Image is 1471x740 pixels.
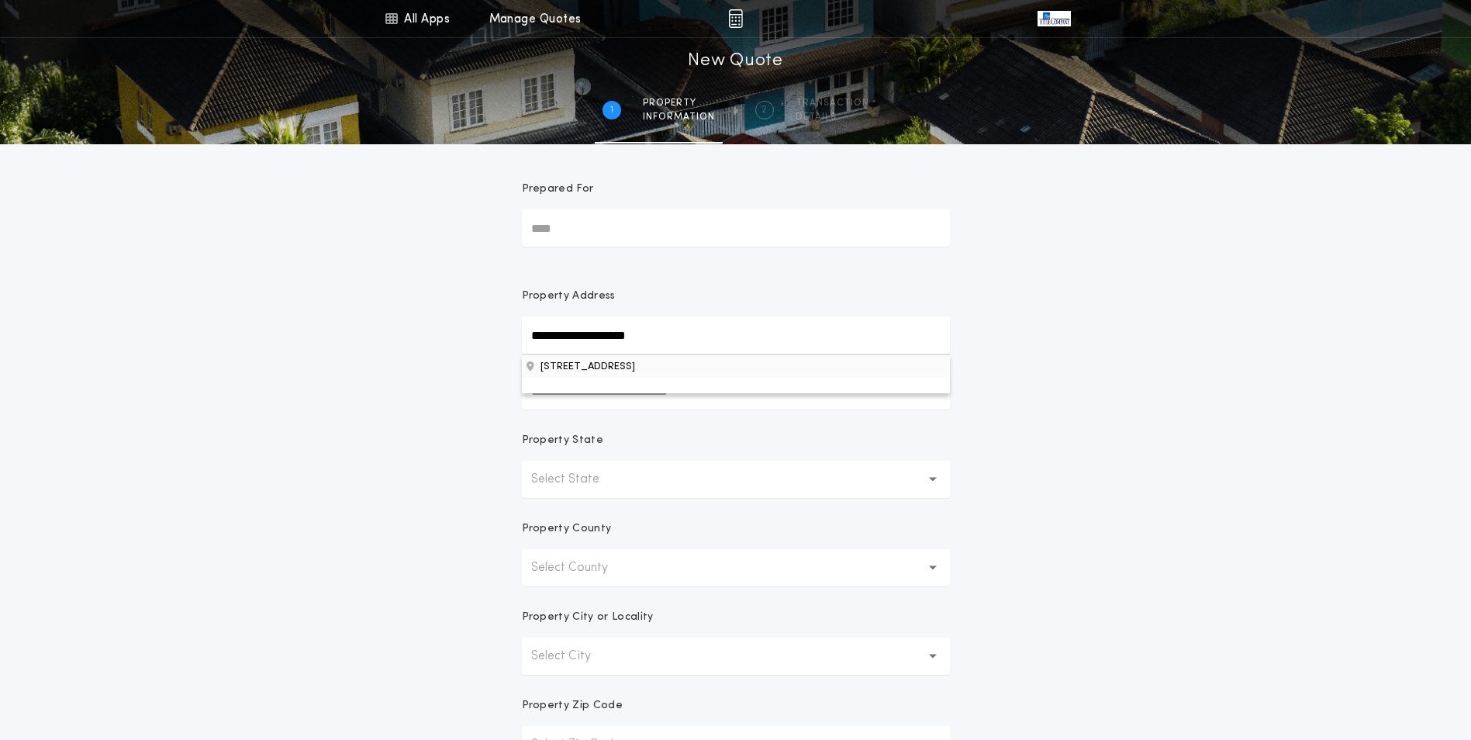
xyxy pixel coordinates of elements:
[531,470,624,489] p: Select State
[688,49,782,74] h1: New Quote
[522,521,612,537] p: Property County
[610,104,613,116] h2: 1
[522,209,950,247] input: Prepared For
[522,354,950,378] button: Property Address
[796,97,869,109] span: Transaction
[796,111,869,123] span: details
[522,549,950,586] button: Select County
[1038,11,1070,26] img: vs-icon
[522,461,950,498] button: Select State
[761,104,767,116] h2: 2
[643,97,715,109] span: Property
[531,647,616,666] p: Select City
[643,111,715,123] span: information
[522,433,603,448] p: Property State
[522,182,594,197] p: Prepared For
[522,638,950,675] button: Select City
[522,610,654,625] p: Property City or Locality
[728,9,743,28] img: img
[531,558,633,577] p: Select County
[522,698,623,714] p: Property Zip Code
[522,289,950,304] p: Property Address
